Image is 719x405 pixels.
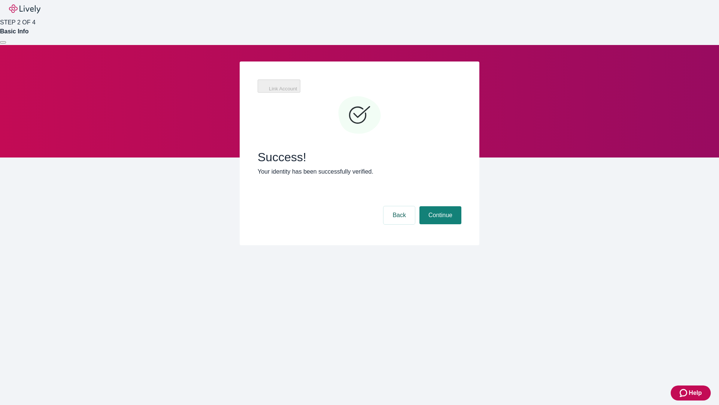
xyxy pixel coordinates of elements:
[671,385,711,400] button: Zendesk support iconHelp
[337,93,382,138] svg: Checkmark icon
[689,388,702,397] span: Help
[383,206,415,224] button: Back
[258,150,461,164] span: Success!
[419,206,461,224] button: Continue
[258,167,461,176] p: Your identity has been successfully verified.
[258,79,300,93] button: Link Account
[9,4,40,13] img: Lively
[680,388,689,397] svg: Zendesk support icon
